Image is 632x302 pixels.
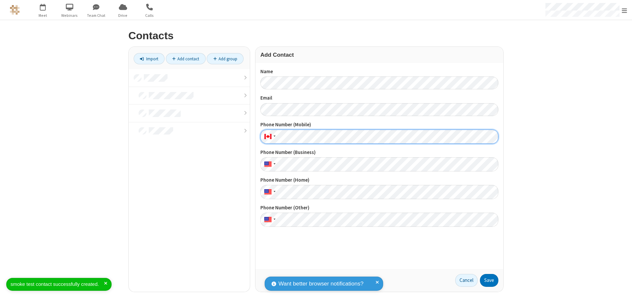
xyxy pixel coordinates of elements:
[260,68,498,75] label: Name
[111,13,135,18] span: Drive
[260,213,277,227] div: United States: + 1
[128,30,504,42] h2: Contacts
[260,149,498,156] label: Phone Number (Business)
[260,204,498,212] label: Phone Number (Other)
[260,52,498,58] h3: Add Contact
[134,53,165,64] a: Import
[137,13,162,18] span: Calls
[10,5,20,15] img: QA Selenium DO NOT DELETE OR CHANGE
[260,130,277,144] div: Canada: + 1
[31,13,55,18] span: Meet
[260,176,498,184] label: Phone Number (Home)
[278,280,363,288] span: Want better browser notifications?
[455,274,478,287] a: Cancel
[260,121,498,129] label: Phone Number (Mobile)
[260,157,277,171] div: United States: + 1
[260,185,277,199] div: United States: + 1
[260,94,498,102] label: Email
[207,53,244,64] a: Add group
[84,13,109,18] span: Team Chat
[166,53,206,64] a: Add contact
[480,274,498,287] button: Save
[11,281,104,288] div: smoke test contact successfully created.
[57,13,82,18] span: Webinars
